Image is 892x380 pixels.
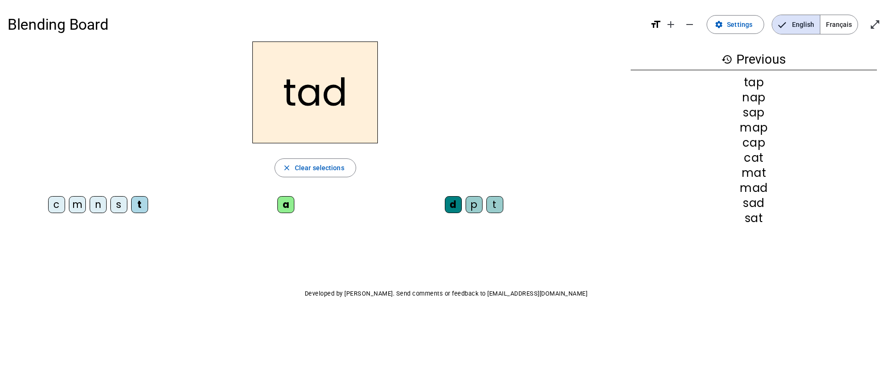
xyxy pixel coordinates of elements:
[8,288,884,299] p: Developed by [PERSON_NAME]. Send comments or feedback to [EMAIL_ADDRESS][DOMAIN_NAME]
[650,19,661,30] mat-icon: format_size
[252,41,378,143] h2: tad
[772,15,858,34] mat-button-toggle-group: Language selection
[90,196,107,213] div: n
[866,15,884,34] button: Enter full screen
[684,19,695,30] mat-icon: remove
[131,196,148,213] div: t
[631,77,877,88] div: tap
[665,19,676,30] mat-icon: add
[631,198,877,209] div: sad
[631,167,877,179] div: mat
[8,9,642,40] h1: Blending Board
[631,182,877,194] div: mad
[721,54,733,65] mat-icon: history
[631,213,877,224] div: sat
[631,107,877,118] div: sap
[69,196,86,213] div: m
[631,122,877,133] div: map
[772,15,820,34] span: English
[631,152,877,164] div: cat
[707,15,764,34] button: Settings
[715,20,723,29] mat-icon: settings
[445,196,462,213] div: d
[486,196,503,213] div: t
[277,196,294,213] div: a
[820,15,858,34] span: Français
[48,196,65,213] div: c
[275,158,356,177] button: Clear selections
[283,164,291,172] mat-icon: close
[295,162,344,173] span: Clear selections
[631,137,877,149] div: cap
[661,15,680,34] button: Increase font size
[631,49,877,70] h3: Previous
[110,196,127,213] div: s
[631,92,877,103] div: nap
[680,15,699,34] button: Decrease font size
[727,19,752,30] span: Settings
[869,19,881,30] mat-icon: open_in_full
[466,196,483,213] div: p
